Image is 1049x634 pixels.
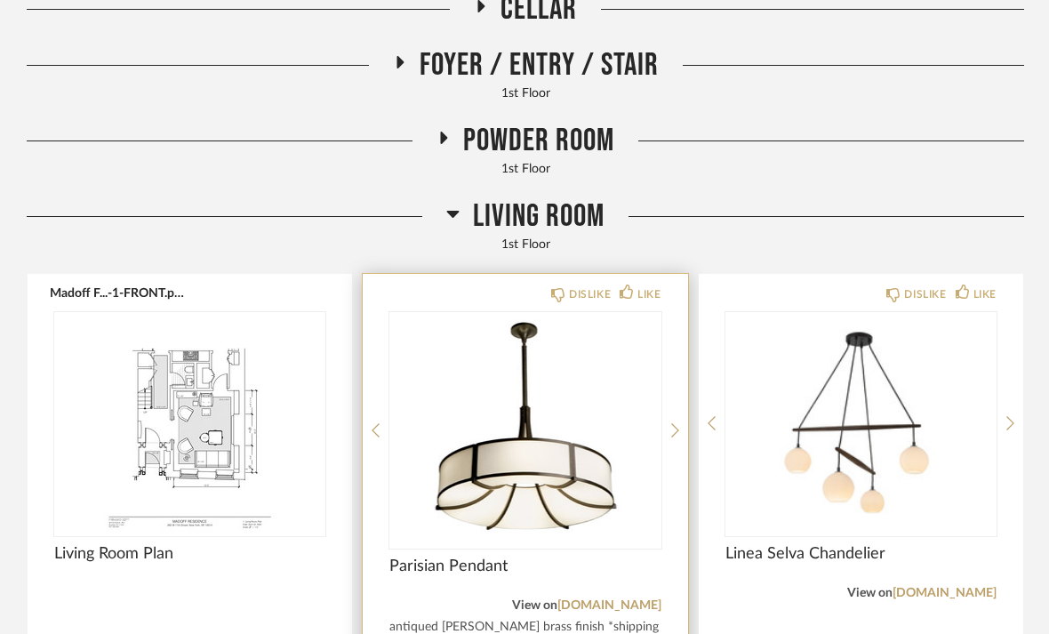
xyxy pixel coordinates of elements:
[463,122,614,160] span: Powder Room
[389,312,661,534] img: undefined
[50,285,186,300] button: Madoff F...-1-FRONT.pdf
[54,312,325,534] img: undefined
[893,587,997,599] a: [DOMAIN_NAME]
[847,587,893,599] span: View on
[637,285,661,303] div: LIKE
[557,599,661,612] a: [DOMAIN_NAME]
[420,46,659,84] span: Foyer / Entry / Stair
[27,84,1024,104] div: 1st Floor
[725,544,997,564] span: Linea Selva Chandelier
[389,557,661,576] span: Parisian Pendant
[569,285,611,303] div: DISLIKE
[512,599,557,612] span: View on
[27,160,1024,180] div: 1st Floor
[54,544,325,564] span: Living Room Plan
[904,285,946,303] div: DISLIKE
[27,236,1024,255] div: 1st Floor
[473,197,605,236] span: Living Room
[725,312,997,534] img: undefined
[389,312,661,534] div: 0
[973,285,997,303] div: LIKE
